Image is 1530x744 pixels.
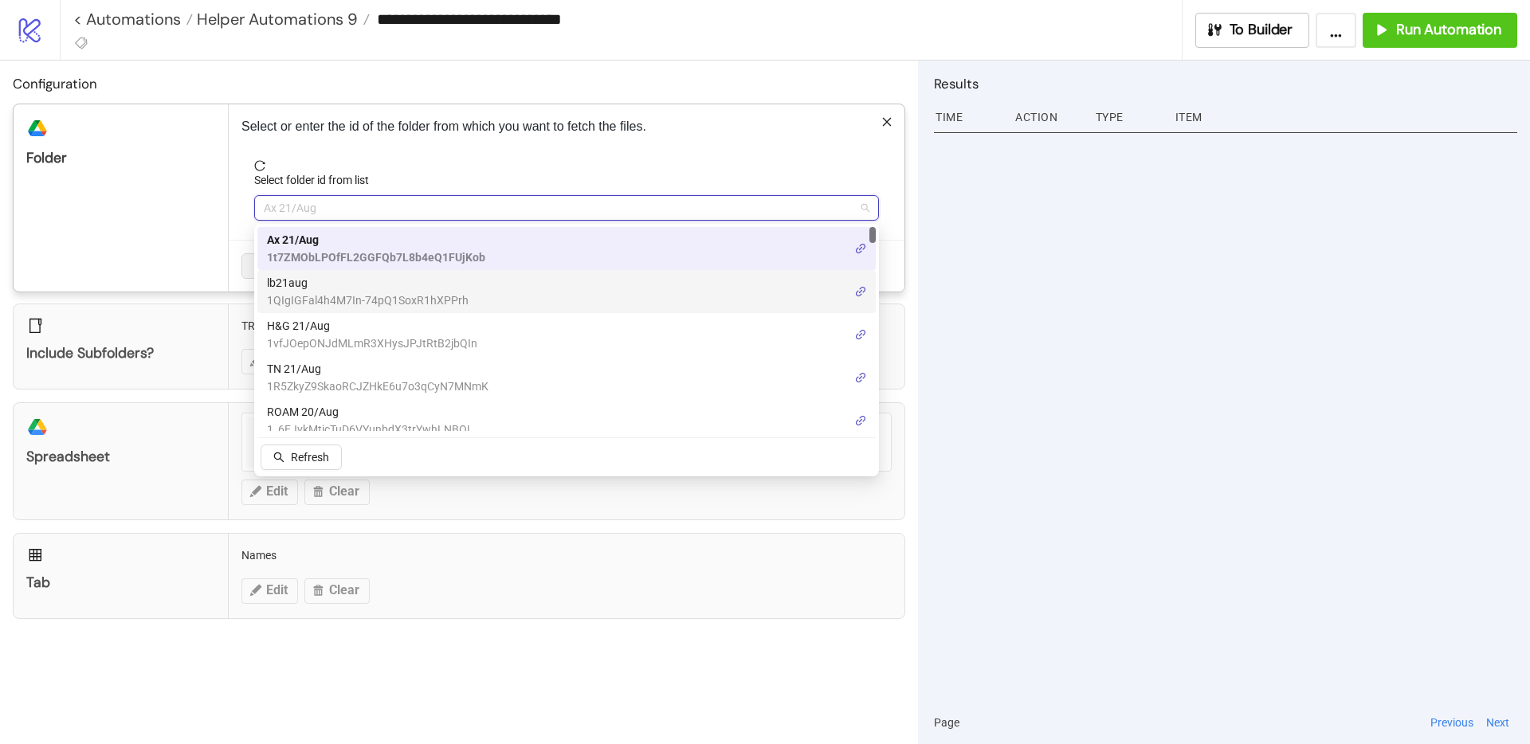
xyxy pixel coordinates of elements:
[257,270,876,313] div: lb21aug
[193,9,358,29] span: Helper Automations 9
[1396,21,1501,39] span: Run Automation
[257,227,876,270] div: Ax 21/Aug
[267,335,477,352] span: 1vfJOepONJdMLmR3XHysJPJtRtB2jbQIn
[267,292,469,309] span: 1QIgIGFal4h4M7In-74pQ1SoxR1hXPPrh
[881,116,892,127] span: close
[257,399,876,442] div: ROAM 20/Aug
[257,356,876,399] div: TN 21/Aug
[855,286,866,297] span: link
[267,249,485,266] span: 1t7ZMObLPOfFL2GGFQb7L8b4eQ1FUjKob
[1195,13,1310,48] button: To Builder
[241,253,300,279] button: Cancel
[13,73,905,94] h2: Configuration
[267,317,477,335] span: H&G 21/Aug
[267,231,485,249] span: Ax 21/Aug
[193,11,370,27] a: Helper Automations 9
[855,369,866,386] a: link
[267,274,469,292] span: lb21aug
[73,11,193,27] a: < Automations
[267,360,488,378] span: TN 21/Aug
[257,313,876,356] div: H&G 21/Aug
[934,714,959,731] span: Page
[1426,714,1478,731] button: Previous
[855,243,866,254] span: link
[1174,102,1517,132] div: Item
[855,240,866,257] a: link
[267,378,488,395] span: 1R5ZkyZ9SkaoRCJZHkE6u7o3qCyN7MNmK
[855,372,866,383] span: link
[261,444,342,470] button: Refresh
[855,415,866,426] span: link
[254,171,379,189] label: Select folder id from list
[1230,21,1293,39] span: To Builder
[1094,102,1163,132] div: Type
[1481,714,1514,731] button: Next
[241,117,892,136] p: Select or enter the id of the folder from which you want to fetch the files.
[1014,102,1082,132] div: Action
[1316,13,1356,48] button: ...
[1363,13,1517,48] button: Run Automation
[273,452,284,463] span: search
[26,149,215,167] div: Folder
[267,421,473,438] span: 1_6EJvkMtjcTuD6VYunbdX3trYwhLNBOL
[855,329,866,340] span: link
[934,102,1002,132] div: Time
[254,160,879,171] span: reload
[934,73,1517,94] h2: Results
[855,283,866,300] a: link
[267,403,473,421] span: ROAM 20/Aug
[264,196,869,220] span: Ax 21/Aug
[855,326,866,343] a: link
[855,412,866,429] a: link
[291,451,329,464] span: Refresh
